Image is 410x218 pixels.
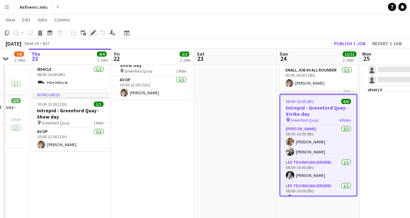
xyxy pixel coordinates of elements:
app-job-card: 08:00-16:00 (8h)6/6Intrepid - Greenford Quay - Strike day Greenford Quay4 Roles[PERSON_NAME]2/208... [280,94,357,196]
span: Greenford Quay [290,117,319,123]
app-card-role: [PERSON_NAME]2/208:00-16:00 (8h)[PERSON_NAME][PERSON_NAME] [280,125,356,159]
span: 25 [361,55,371,63]
span: 08:00-16:00 (8h) [286,99,314,104]
div: 2 Jobs [180,57,191,63]
div: In progress [31,92,109,97]
div: 2 Jobs [97,57,108,63]
span: Thu [31,51,40,57]
a: Jobs [34,15,50,24]
span: 22 [113,55,120,63]
span: 24 [279,55,288,63]
span: Greenford Quay [42,120,70,125]
span: View [6,17,15,23]
a: Comms [52,15,73,24]
span: Edit [22,17,30,23]
span: Sun [280,51,288,57]
span: 21 [30,55,40,63]
span: Sat [197,51,204,57]
app-card-role: Small Job AV All Rounder1/1 [280,90,357,113]
app-card-role: AV Op1/110:00-22:00 (12h)[PERSON_NAME] [31,128,109,151]
div: BST [43,41,50,46]
app-job-card: 10:00-22:00 (12h)1/1Intrepid - Greenford Quay - Show day Greenford Quay1 RoleAV Op1/110:00-22:00 ... [114,46,192,99]
span: 4 Roles [339,117,351,123]
span: Fri [114,51,120,57]
span: 1 Role [93,120,103,125]
span: 1 Role [176,68,186,74]
span: 1/1 [94,102,103,107]
a: View [3,15,18,24]
span: 23 [196,55,204,63]
span: 7/8 [14,51,24,57]
h3: Intrepid - Greenford Quay - Strike day [280,105,356,117]
div: 2 Jobs [15,57,25,63]
div: 2 Jobs [343,57,356,63]
app-card-role: AV Op1/110:00-22:00 (12h)[PERSON_NAME] [114,76,192,99]
span: 4/4 [97,51,107,57]
app-card-role: LED Technician (Driver)1/108:00-16:00 (8h)[PERSON_NAME] [280,182,356,206]
button: Revert 1 job [370,39,404,48]
span: Comms [54,17,70,23]
span: 11/11 [343,51,356,57]
div: [DATE] [6,40,21,47]
app-card-role: Small Job AV All Rounder1/100:00-14:00 (14h)[PERSON_NAME] [280,66,357,90]
h3: Intrepid - Greenford Quay - Show day [31,107,109,120]
app-card-role: LED Technician (Driver)1/108:00-16:00 (8h)[PERSON_NAME] [280,159,356,182]
app-card-role: Vehicle1/108:00-16:00 (8h)Hire Vehicle [31,66,109,89]
span: 1/1 [11,98,21,103]
span: Greenford Quay [124,68,153,74]
a: Edit [19,15,33,24]
span: Mon [362,51,371,57]
span: Jobs [37,17,47,23]
span: 10:00-22:00 (12h) [37,102,67,107]
span: 6/6 [341,99,351,104]
span: 1 Role [11,117,21,122]
app-job-card: In progress10:00-22:00 (12h)1/1Intrepid - Greenford Quay - Show day Greenford Quay1 RoleAV Op1/11... [31,92,109,151]
button: AV Events Jobs [14,0,54,14]
span: 2/2 [180,51,189,57]
span: Week 34 [23,41,40,46]
button: Publish 1 job [331,39,368,48]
